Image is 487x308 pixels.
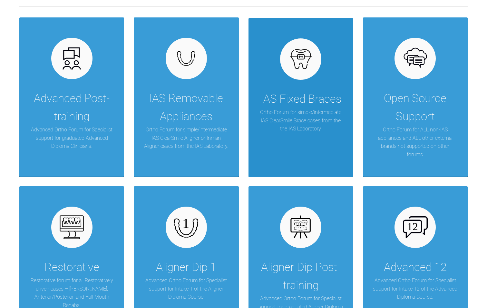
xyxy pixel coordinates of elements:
[59,215,84,240] img: restorative.65e8f6b6.svg
[260,90,341,108] div: IAS Fixed Braces
[174,215,199,240] img: aligner-diploma-1.b1651a58.svg
[403,46,428,71] img: opensource.6e495855.svg
[156,258,216,276] div: Aligner Dip 1
[288,215,313,240] img: aligner-diploma.90870aee.svg
[143,89,229,126] div: IAS Removable Appliances
[258,108,344,133] p: Ortho Forum for simple/intermediate IAS ClearSmile Brace cases from the the IAS Laboratory.
[384,258,447,276] div: Advanced 12
[373,89,458,126] div: Open Source Support
[288,47,313,72] img: fixed.9f4e6236.svg
[373,126,458,159] p: Ortho Forum for ALL non-IAS appliances and ALL other external brands not supported on other forums.
[134,17,239,177] a: IAS Removable AppliancesOrtho Forum for simple/intermediate IAS ClearSmile Aligner or Inman Align...
[143,126,229,150] p: Ortho Forum for simple/intermediate IAS ClearSmile Aligner or Inman Aligner cases from the IAS La...
[143,276,229,301] p: Advanced Ortho Forum for Specialist support for Intake 1 of the Aligner Diploma Course.
[19,17,124,177] a: Advanced Post-trainingAdvanced Ortho Forum for Specialist support for graduated Advanced Diploma ...
[373,276,458,301] p: Advanced Ortho Forum for Specialist support for Intake 12 of the Advanced Diploma Course.
[59,46,84,71] img: advanced.73cea251.svg
[403,216,428,238] img: advanced-12.503f70cd.svg
[258,258,344,294] div: Aligner Dip Post-training
[363,17,468,177] a: Open Source SupportOrtho Forum for ALL non-IAS appliances and ALL other external brands not suppo...
[29,89,114,126] div: Advanced Post-training
[44,258,99,276] div: Restorative
[174,49,199,68] img: removables.927eaa4e.svg
[248,17,353,177] a: IAS Fixed BracesOrtho Forum for simple/intermediate IAS ClearSmile Brace cases from the the IAS L...
[29,126,114,150] p: Advanced Ortho Forum for Specialist support for graduated Advanced Diploma Clinicians.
